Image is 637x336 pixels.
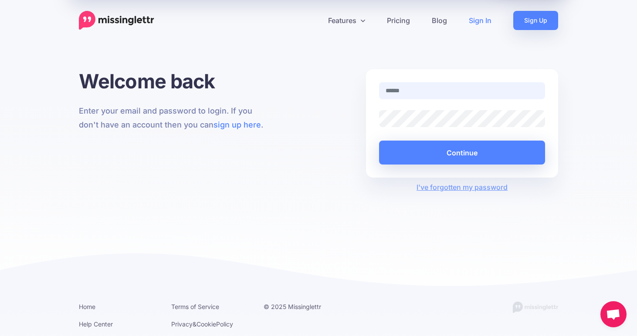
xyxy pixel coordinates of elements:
[513,11,558,30] a: Sign Up
[79,303,95,310] a: Home
[317,11,376,30] a: Features
[197,320,216,328] a: Cookie
[79,104,271,132] p: Enter your email and password to login. If you don't have an account then you can .
[417,183,508,192] a: I've forgotten my password
[376,11,421,30] a: Pricing
[421,11,458,30] a: Blog
[379,141,545,165] button: Continue
[79,320,113,328] a: Help Center
[213,120,261,129] a: sign up here
[458,11,502,30] a: Sign In
[171,303,219,310] a: Terms of Service
[600,301,627,327] div: Open chat
[171,319,251,329] li: & Policy
[264,301,343,312] li: © 2025 Missinglettr
[171,320,193,328] a: Privacy
[79,69,271,93] h1: Welcome back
